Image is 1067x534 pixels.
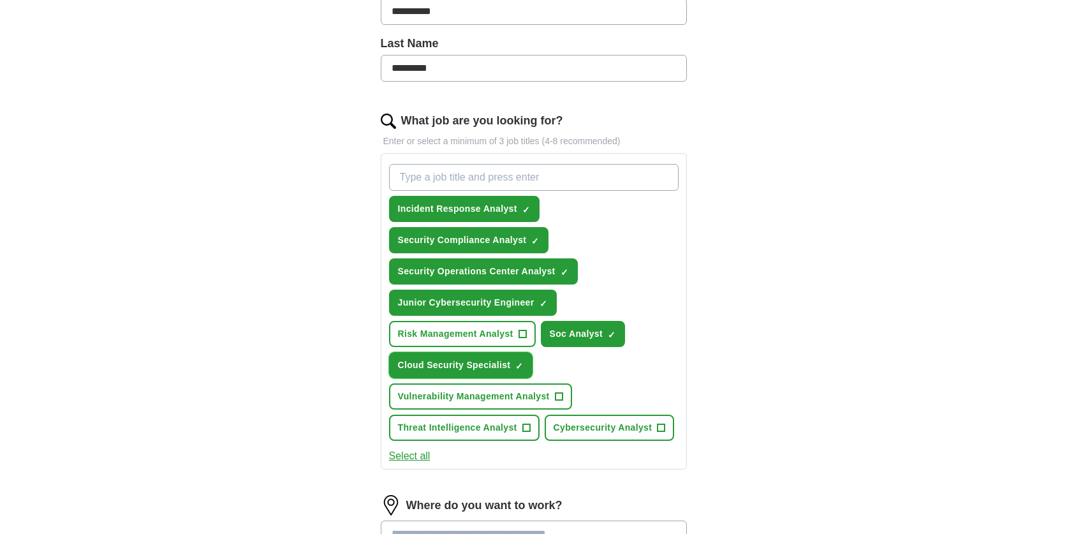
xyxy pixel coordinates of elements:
span: Security Operations Center Analyst [398,265,556,278]
label: Last Name [381,35,687,52]
button: Vulnerability Management Analyst [389,383,572,410]
p: Enter or select a minimum of 3 job titles (4-8 recommended) [381,135,687,148]
span: Threat Intelligence Analyst [398,421,517,434]
button: Incident Response Analyst✓ [389,196,540,222]
span: Vulnerability Management Analyst [398,390,550,403]
input: Type a job title and press enter [389,164,679,191]
span: Incident Response Analyst [398,202,517,216]
span: ✓ [561,267,568,278]
span: ✓ [608,330,615,340]
label: What job are you looking for? [401,112,563,130]
span: Soc Analyst [550,327,603,341]
button: Risk Management Analyst [389,321,536,347]
button: Security Compliance Analyst✓ [389,227,549,253]
span: Junior Cybersecurity Engineer [398,296,534,309]
img: search.png [381,114,396,129]
img: location.png [381,495,401,515]
button: Cybersecurity Analyst [545,415,675,441]
button: Soc Analyst✓ [541,321,625,347]
span: Cloud Security Specialist [398,359,511,372]
button: Threat Intelligence Analyst [389,415,540,441]
button: Cloud Security Specialist✓ [389,352,533,378]
span: ✓ [515,361,523,371]
span: Cybersecurity Analyst [554,421,652,434]
span: ✓ [531,236,539,246]
button: Select all [389,449,430,464]
span: Risk Management Analyst [398,327,513,341]
span: ✓ [522,205,530,215]
button: Security Operations Center Analyst✓ [389,258,578,285]
button: Junior Cybersecurity Engineer✓ [389,290,557,316]
span: Security Compliance Analyst [398,234,527,247]
span: ✓ [540,299,547,309]
label: Where do you want to work? [406,497,563,514]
